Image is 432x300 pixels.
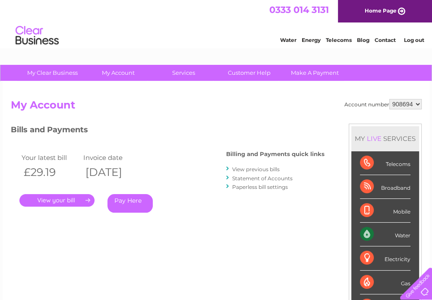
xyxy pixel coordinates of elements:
[214,65,285,81] a: Customer Help
[360,223,410,246] div: Water
[19,194,95,207] a: .
[13,5,420,42] div: Clear Business is a trading name of Verastar Limited (registered in [GEOGRAPHIC_DATA] No. 3667643...
[404,37,424,43] a: Log out
[360,271,410,294] div: Gas
[280,37,296,43] a: Water
[19,152,82,163] td: Your latest bill
[269,4,329,15] a: 0333 014 3131
[302,37,321,43] a: Energy
[107,194,153,213] a: Pay Here
[375,37,396,43] a: Contact
[365,134,383,143] div: LIVE
[279,65,350,81] a: Make A Payment
[17,65,88,81] a: My Clear Business
[11,99,422,115] h2: My Account
[82,65,154,81] a: My Account
[19,163,82,181] th: £29.19
[15,22,59,49] img: logo.png
[360,175,410,199] div: Broadband
[148,65,219,81] a: Services
[226,151,325,157] h4: Billing and Payments quick links
[360,151,410,175] div: Telecoms
[81,152,143,163] td: Invoice date
[11,124,325,139] h3: Bills and Payments
[326,37,352,43] a: Telecoms
[351,126,419,151] div: MY SERVICES
[81,163,143,181] th: [DATE]
[360,199,410,223] div: Mobile
[357,37,369,43] a: Blog
[232,184,288,190] a: Paperless bill settings
[232,166,280,172] a: View previous bills
[232,175,293,182] a: Statement of Accounts
[344,99,422,109] div: Account number
[360,246,410,270] div: Electricity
